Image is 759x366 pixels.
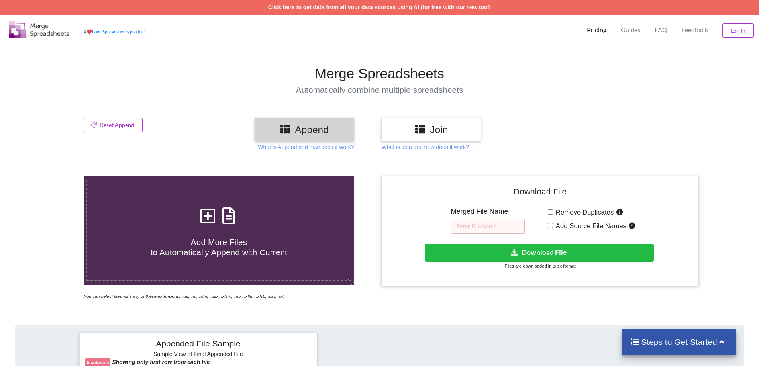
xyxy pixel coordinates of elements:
[655,26,667,34] p: FAQ
[425,244,654,262] button: Download File
[722,23,754,38] button: Log In
[682,27,708,33] span: Feedback
[261,124,348,135] h3: Append
[553,209,614,216] span: Remove Duplicates
[630,337,728,347] h4: Steps to Get Started
[504,264,575,268] small: Files are downloaded in .xlsx format
[587,26,606,34] p: Pricing
[151,237,287,256] span: Add More Files to Automatically Append with Current
[451,219,525,234] input: Enter File Name
[381,143,469,151] p: What is Join and how does it work?
[8,334,33,358] iframe: chat widget
[84,294,284,299] i: You can select files with any of these extensions: .xls, .xlt, .xlm, .xlsx, .xlsm, .xltx, .xltm, ...
[387,182,692,204] h4: Download File
[83,29,145,34] a: AheartLove Spreadsheets product
[84,118,143,132] button: Reset Append
[258,143,354,151] p: What is Append and how does it work?
[553,222,626,230] span: Add Source File Names
[451,207,525,216] h5: Merged File Name
[87,360,109,365] b: 5 columns
[268,4,491,10] a: Click here to get data from all your data sources using AI (for free with our new tool)
[85,351,311,359] h6: Sample View of Final Appended File
[86,29,92,34] span: heart
[112,359,210,365] b: Showing only first row from each file
[387,124,475,135] h3: Join
[621,26,640,34] p: Guides
[9,21,69,38] img: Logo.png
[85,339,311,350] h4: Appended File Sample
